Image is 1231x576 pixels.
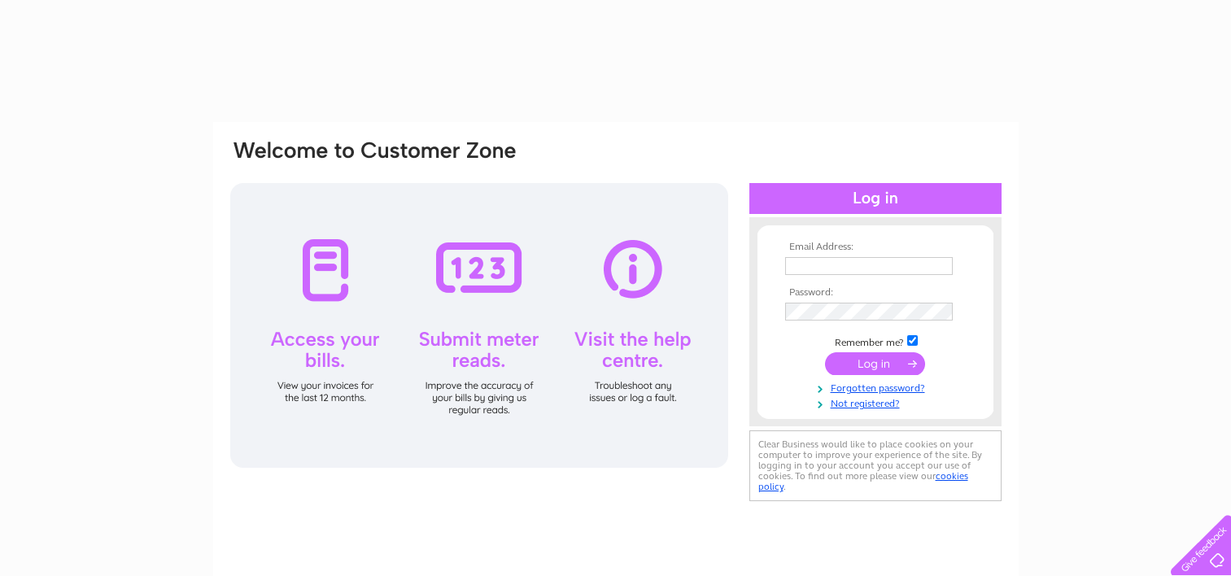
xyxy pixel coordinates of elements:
[749,430,1002,501] div: Clear Business would like to place cookies on your computer to improve your experience of the sit...
[825,352,925,375] input: Submit
[781,287,970,299] th: Password:
[785,395,970,410] a: Not registered?
[758,470,968,492] a: cookies policy
[785,379,970,395] a: Forgotten password?
[781,242,970,253] th: Email Address:
[781,333,970,349] td: Remember me?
